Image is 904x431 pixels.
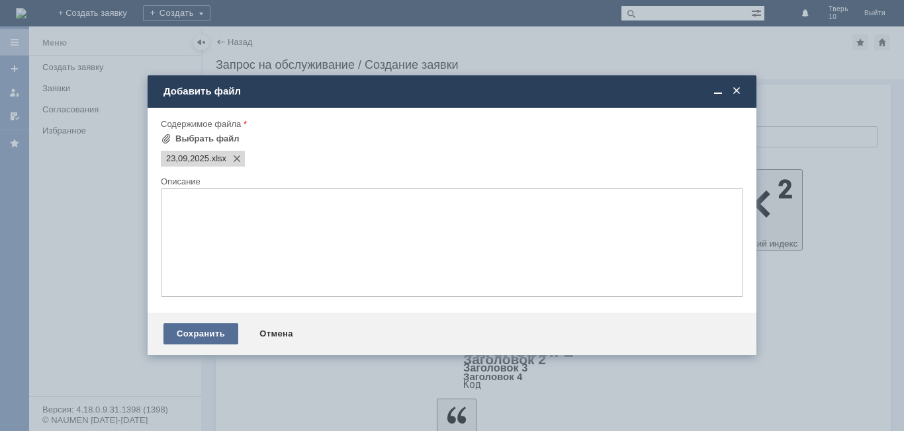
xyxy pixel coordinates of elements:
[711,85,725,97] span: Свернуть (Ctrl + M)
[5,5,193,16] div: Прошу удалить оч
[166,153,209,164] span: 23,09,2025.xlsx
[163,85,743,97] div: Добавить файл
[161,177,741,186] div: Описание
[161,120,741,128] div: Содержимое файла
[175,134,240,144] div: Выбрать файл
[730,85,743,97] span: Закрыть
[209,153,226,164] span: 23,09,2025.xlsx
